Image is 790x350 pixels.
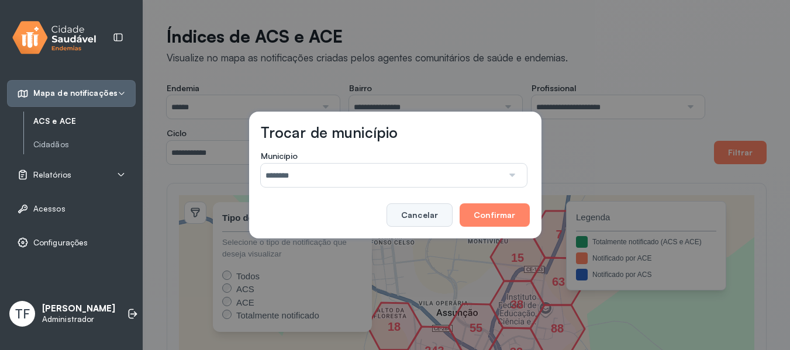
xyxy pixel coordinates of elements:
[33,140,136,150] a: Cidadãos
[12,19,96,57] img: logo.svg
[33,88,118,98] span: Mapa de notificações
[33,116,136,126] a: ACS e ACE
[387,203,453,227] button: Cancelar
[42,314,115,324] p: Administrador
[33,114,136,129] a: ACS e ACE
[460,203,529,227] button: Confirmar
[33,170,71,180] span: Relatórios
[42,303,115,314] p: [PERSON_NAME]
[261,123,398,141] h3: Trocar de município
[33,238,88,248] span: Configurações
[15,306,30,321] span: TF
[33,137,136,152] a: Cidadãos
[33,204,65,214] span: Acessos
[17,237,126,248] a: Configurações
[17,203,126,214] a: Acessos
[261,151,298,161] span: Município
